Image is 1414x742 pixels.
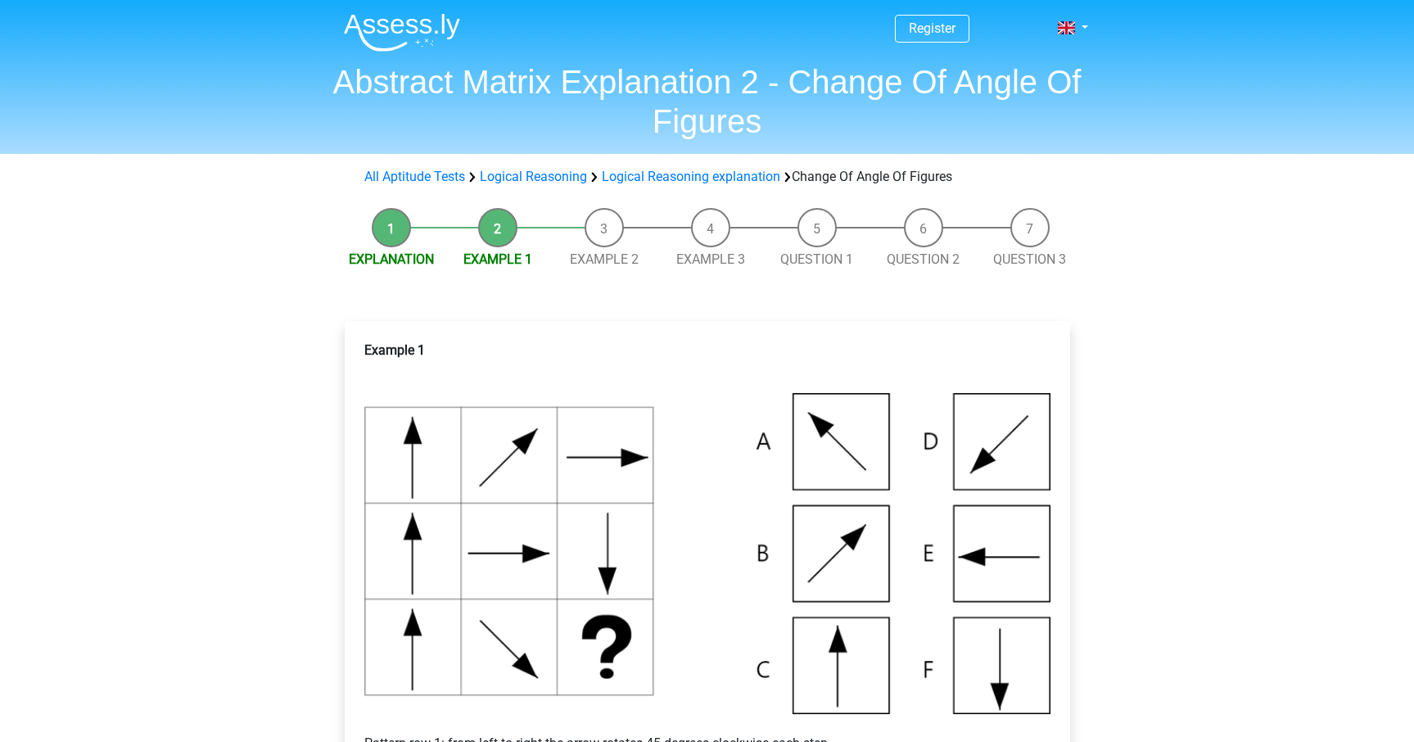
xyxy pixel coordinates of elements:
[344,13,460,52] img: Assessly
[463,251,532,267] a: Example 1
[331,62,1084,141] h1: Abstract Matrix Explanation 2 - Change Of Angle Of Figures
[349,251,434,267] a: Explanation
[364,169,465,184] a: All Aptitude Tests
[909,20,955,36] a: Register
[993,251,1066,267] a: Question 3
[570,251,639,267] a: Example 2
[358,167,1057,187] div: Change Of Angle Of Figures
[364,393,1050,714] img: Voorbeeld6.png
[602,169,780,184] a: Logical Reasoning explanation
[887,251,960,267] a: Question 2
[480,169,587,184] a: Logical Reasoning
[364,342,425,358] b: Example 1
[780,251,853,267] a: Question 1
[676,251,745,267] a: Example 3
